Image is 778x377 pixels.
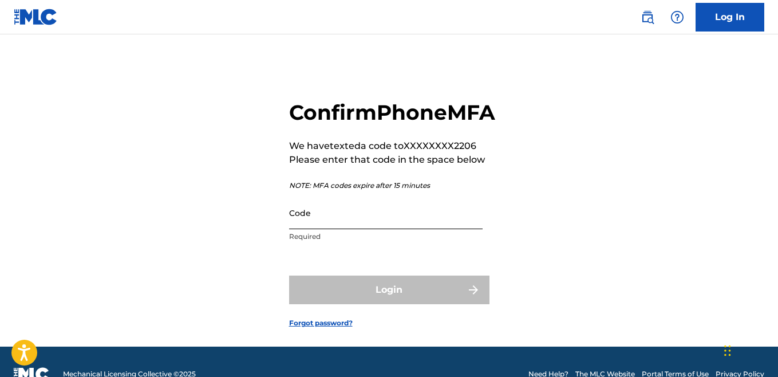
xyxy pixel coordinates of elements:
h2: Confirm Phone MFA [289,100,495,125]
p: NOTE: MFA codes expire after 15 minutes [289,180,495,191]
img: search [641,10,654,24]
img: help [670,10,684,24]
a: Log In [696,3,764,32]
div: Drag [724,333,731,368]
p: Required [289,231,483,242]
div: Help [666,6,689,29]
a: Public Search [636,6,659,29]
p: We have texted a code to XXXXXXXX2206 [289,139,495,153]
a: Forgot password? [289,318,353,328]
img: MLC Logo [14,9,58,25]
p: Please enter that code in the space below [289,153,495,167]
iframe: Chat Widget [721,322,778,377]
